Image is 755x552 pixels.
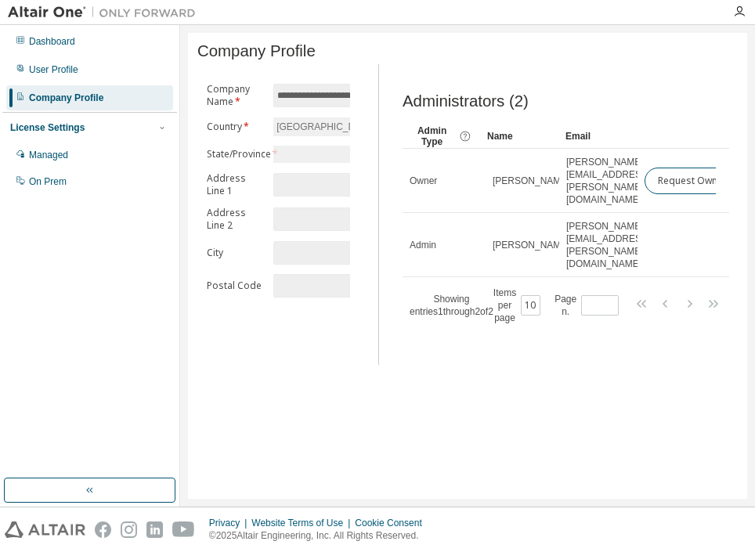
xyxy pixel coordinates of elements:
[197,42,316,60] span: Company Profile
[209,529,432,543] p: © 2025 Altair Engineering, Inc. All Rights Reserved.
[565,124,631,149] div: Email
[146,521,163,538] img: linkedin.svg
[29,35,75,48] div: Dashboard
[207,247,264,259] label: City
[207,121,264,133] label: Country
[493,175,570,187] span: [PERSON_NAME]
[251,517,355,529] div: Website Terms of Use
[493,287,540,324] span: Items per page
[566,156,650,206] span: [PERSON_NAME][EMAIL_ADDRESS][PERSON_NAME][DOMAIN_NAME]
[172,521,195,538] img: youtube.svg
[487,124,553,149] div: Name
[403,92,529,110] span: Administrators (2)
[410,294,493,317] span: Showing entries 1 through 2 of 2
[10,121,85,134] div: License Settings
[355,517,431,529] div: Cookie Consent
[207,172,264,197] label: Address Line 1
[29,92,103,104] div: Company Profile
[207,280,264,292] label: Postal Code
[29,149,68,161] div: Managed
[95,521,111,538] img: facebook.svg
[207,207,264,232] label: Address Line 2
[121,521,137,538] img: instagram.svg
[273,117,379,136] div: [GEOGRAPHIC_DATA]
[8,5,204,20] img: Altair One
[29,63,78,76] div: User Profile
[207,83,264,108] label: Company Name
[274,118,377,135] div: [GEOGRAPHIC_DATA]
[555,293,619,318] span: Page n.
[5,521,85,538] img: altair_logo.svg
[525,299,536,312] button: 10
[207,148,264,161] label: State/Province
[410,239,436,251] span: Admin
[410,175,437,187] span: Owner
[493,239,570,251] span: [PERSON_NAME]
[209,517,251,529] div: Privacy
[29,175,67,188] div: On Prem
[566,220,650,270] span: [PERSON_NAME][EMAIL_ADDRESS][PERSON_NAME][DOMAIN_NAME]
[409,125,455,147] span: Admin Type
